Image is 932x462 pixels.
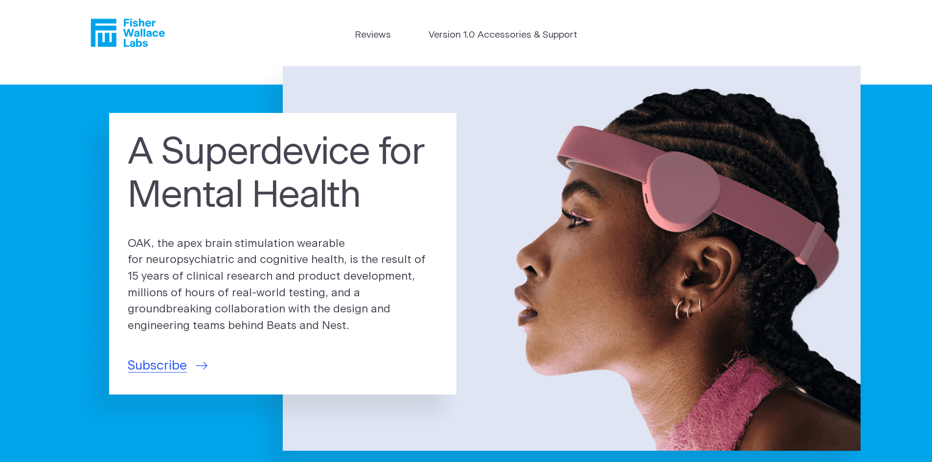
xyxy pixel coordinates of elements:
[128,356,207,375] a: Subscribe
[355,28,391,43] a: Reviews
[91,19,165,47] a: Fisher Wallace
[128,236,438,334] p: OAK, the apex brain stimulation wearable for neuropsychiatric and cognitive health, is the result...
[128,132,438,218] h1: A Superdevice for Mental Health
[128,356,187,375] span: Subscribe
[429,28,577,43] a: Version 1.0 Accessories & Support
